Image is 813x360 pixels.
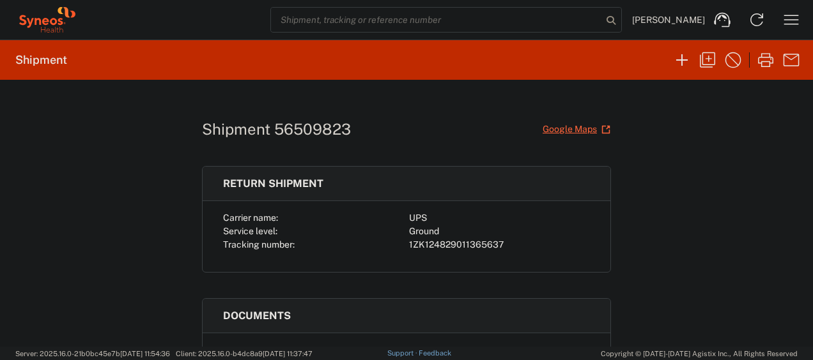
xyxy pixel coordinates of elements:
span: Tracking number: [223,239,295,250]
input: Shipment, tracking or reference number [271,8,602,32]
div: UPS [409,211,590,225]
a: Google Maps [542,118,611,140]
h1: Shipment 56509823 [202,120,351,139]
span: Server: 2025.16.0-21b0bc45e7b [15,350,170,357]
span: [DATE] 11:37:47 [263,350,313,357]
a: Feedback [419,349,451,357]
span: Client: 2025.16.0-b4dc8a9 [176,350,313,357]
span: [PERSON_NAME] [632,14,705,26]
div: Ground [409,225,590,238]
span: Carrier name: [223,213,278,223]
span: Copyright © [DATE]-[DATE] Agistix Inc., All Rights Reserved [601,348,798,359]
span: Service level: [223,226,277,236]
span: Return shipment [223,177,323,190]
div: 1ZK124829011365637 [409,238,590,251]
span: Documents [223,310,291,322]
a: Support [387,349,419,357]
span: [DATE] 11:54:36 [120,350,170,357]
h2: Shipment [15,52,67,68]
